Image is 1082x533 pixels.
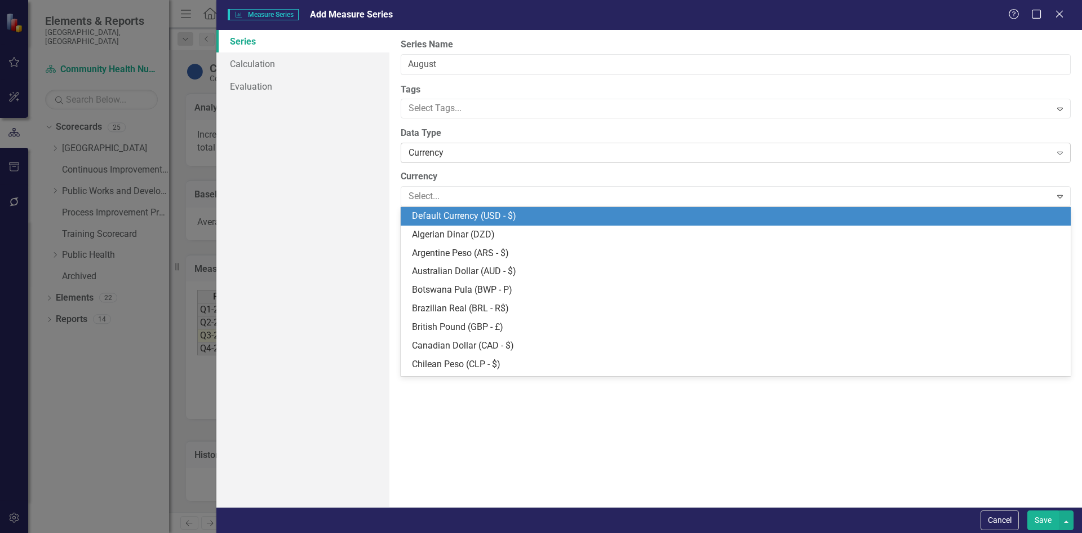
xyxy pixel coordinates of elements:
div: Default Currency (USD - $) [412,210,1064,223]
div: British Pound (GBP - £) [412,321,1064,334]
button: Save [1027,510,1059,530]
span: Add Measure Series [310,9,393,20]
div: Brazilian Real (BRL - R$) [412,302,1064,315]
div: Canadian Dollar (CAD - $) [412,340,1064,353]
div: Botswana Pula (BWP - P) [412,284,1064,297]
div: Currency [409,147,1050,160]
div: Argentine Peso (ARS - $) [412,247,1064,260]
div: Chilean Peso (CLP - $) [412,358,1064,371]
input: Series Name [401,54,1071,75]
label: Currency [401,170,1071,183]
button: Cancel [981,510,1019,530]
label: Data Type [401,127,1071,140]
a: Calculation [216,52,389,75]
label: Tags [401,83,1071,96]
a: Evaluation [216,75,389,98]
div: Algerian Dinar (DZD) [412,228,1064,241]
div: Australian Dollar (AUD - $) [412,265,1064,278]
span: Measure Series [228,9,299,20]
a: Series [216,30,389,52]
label: Series Name [401,38,1071,51]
